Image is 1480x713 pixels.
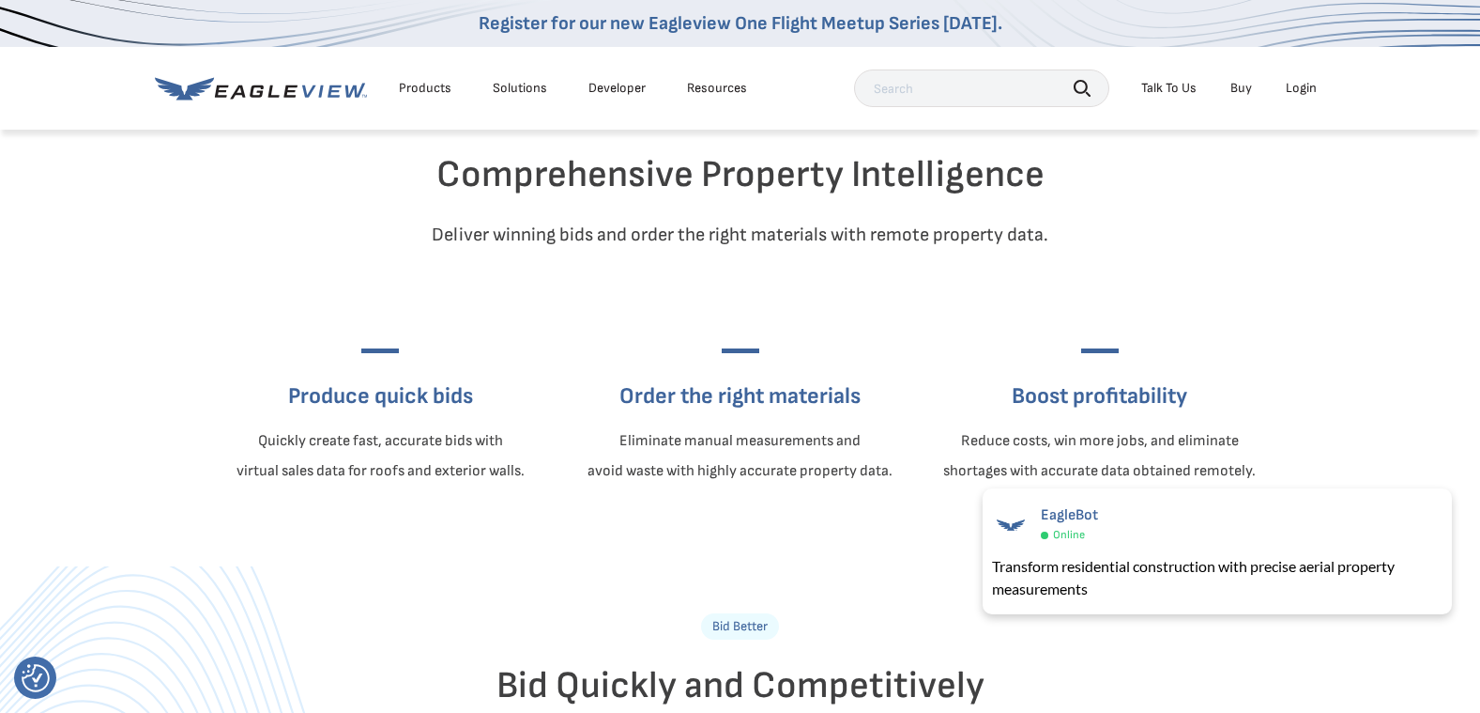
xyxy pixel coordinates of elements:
[1041,506,1098,524] span: EagleBot
[1053,528,1085,542] span: Online
[854,70,1109,107] input: Search
[587,381,893,411] h3: Order the right materials
[701,613,779,640] p: Bid Better
[588,80,646,97] a: Developer
[992,555,1442,600] div: Transform residential construction with precise aerial property measurements
[943,381,1256,411] h3: Boost profitability
[493,80,547,97] div: Solutions
[399,80,451,97] div: Products
[687,80,747,97] div: Resources
[22,664,50,692] img: Revisit consent button
[943,426,1256,487] p: Reduce costs, win more jobs, and eliminate shortages with accurate data obtained remotely.
[1141,80,1197,97] div: Talk To Us
[1230,80,1252,97] a: Buy
[236,381,525,411] h3: Produce quick bids
[1286,80,1317,97] div: Login
[191,663,1289,708] h2: Bid Quickly and Competitively
[992,506,1030,544] img: EagleBot
[191,220,1289,250] p: Deliver winning bids and order the right materials with remote property data.
[236,426,525,487] p: Quickly create fast, accurate bids with virtual sales data for roofs and exterior walls.
[587,426,893,487] p: Eliminate manual measurements and avoid waste with highly accurate property data.
[22,664,50,692] button: Consent Preferences
[191,152,1289,197] h2: Comprehensive Property Intelligence
[479,12,1002,35] a: Register for our new Eagleview One Flight Meetup Series [DATE].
